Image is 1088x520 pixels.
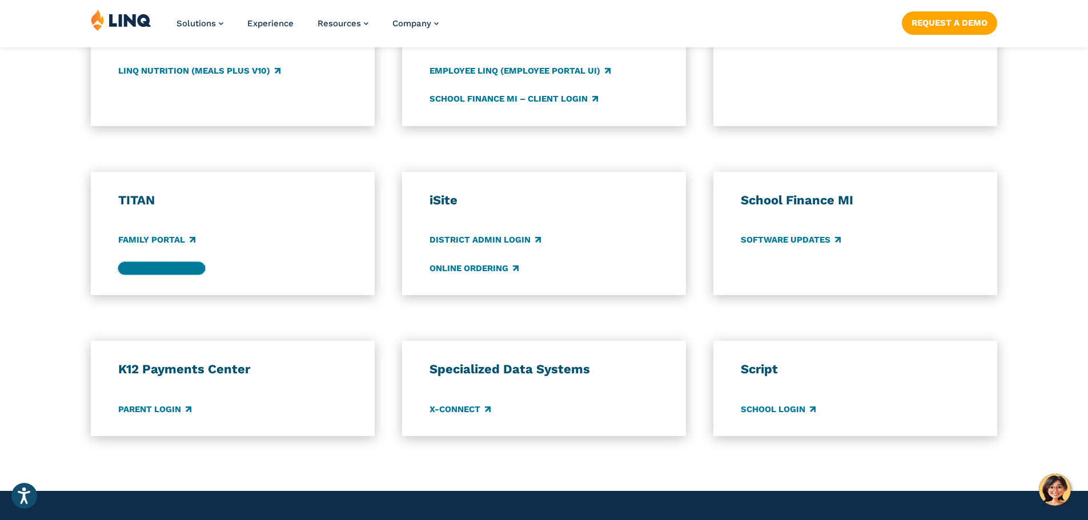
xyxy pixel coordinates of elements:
[118,192,348,208] h3: TITAN
[392,18,431,29] span: Company
[247,18,294,29] a: Experience
[392,18,439,29] a: Company
[318,18,368,29] a: Resources
[118,361,348,377] h3: K12 Payments Center
[91,9,151,31] img: LINQ | K‑12 Software
[429,403,491,416] a: X-Connect
[429,65,611,77] a: Employee LINQ (Employee Portal UI)
[176,18,223,29] a: Solutions
[118,262,205,275] a: District Portal
[429,192,659,208] h3: iSite
[429,92,598,105] a: School Finance MI – Client Login
[318,18,361,29] span: Resources
[176,9,439,47] nav: Primary Navigation
[741,403,816,416] a: School Login
[1039,474,1071,506] button: Hello, have a question? Let’s chat.
[118,234,195,247] a: Family Portal
[429,234,541,247] a: District Admin Login
[118,403,191,416] a: Parent Login
[902,9,997,34] nav: Button Navigation
[429,361,659,377] h3: Specialized Data Systems
[429,262,519,275] a: Online Ordering
[902,11,997,34] a: Request a Demo
[741,234,841,247] a: Software Updates
[741,361,970,377] h3: Script
[176,18,216,29] span: Solutions
[741,192,970,208] h3: School Finance MI
[118,65,280,77] a: LINQ Nutrition (Meals Plus v10)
